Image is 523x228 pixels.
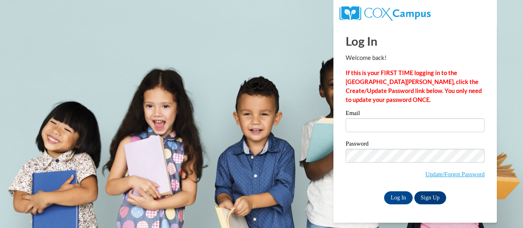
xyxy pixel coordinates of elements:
[346,141,485,149] label: Password
[346,33,485,49] h1: Log In
[340,6,431,21] img: COX Campus
[346,53,485,62] p: Welcome back!
[346,69,482,103] strong: If this is your FIRST TIME logging in to the [GEOGRAPHIC_DATA][PERSON_NAME], click the Create/Upd...
[340,9,431,16] a: COX Campus
[425,171,485,177] a: Update/Forgot Password
[414,191,446,204] a: Sign Up
[346,110,485,118] label: Email
[384,191,413,204] input: Log In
